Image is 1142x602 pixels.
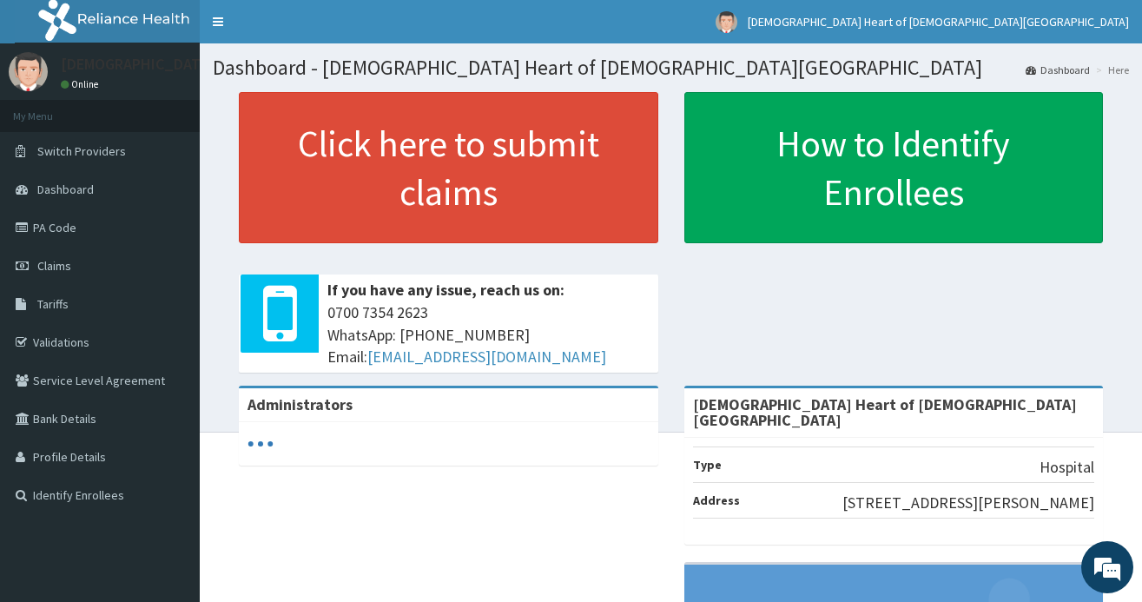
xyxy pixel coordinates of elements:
h1: Dashboard - [DEMOGRAPHIC_DATA] Heart of [DEMOGRAPHIC_DATA][GEOGRAPHIC_DATA] [213,56,1129,79]
span: Tariffs [37,296,69,312]
strong: [DEMOGRAPHIC_DATA] Heart of [DEMOGRAPHIC_DATA][GEOGRAPHIC_DATA] [693,394,1077,430]
img: User Image [9,52,48,91]
b: Type [693,457,722,473]
span: 0700 7354 2623 WhatsApp: [PHONE_NUMBER] Email: [327,301,650,368]
span: Switch Providers [37,143,126,159]
span: Claims [37,258,71,274]
svg: audio-loading [248,431,274,457]
a: Dashboard [1026,63,1090,77]
p: [DEMOGRAPHIC_DATA] Heart of [DEMOGRAPHIC_DATA][GEOGRAPHIC_DATA] [61,56,576,72]
p: [STREET_ADDRESS][PERSON_NAME] [842,492,1094,514]
img: User Image [716,11,737,33]
li: Here [1092,63,1129,77]
b: Address [693,493,740,508]
b: If you have any issue, reach us on: [327,280,564,300]
span: [DEMOGRAPHIC_DATA] Heart of [DEMOGRAPHIC_DATA][GEOGRAPHIC_DATA] [748,14,1129,30]
b: Administrators [248,394,353,414]
p: Hospital [1040,456,1094,479]
a: [EMAIL_ADDRESS][DOMAIN_NAME] [367,347,606,367]
a: Online [61,78,102,90]
a: How to Identify Enrollees [684,92,1104,243]
a: Click here to submit claims [239,92,658,243]
span: Dashboard [37,182,94,197]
